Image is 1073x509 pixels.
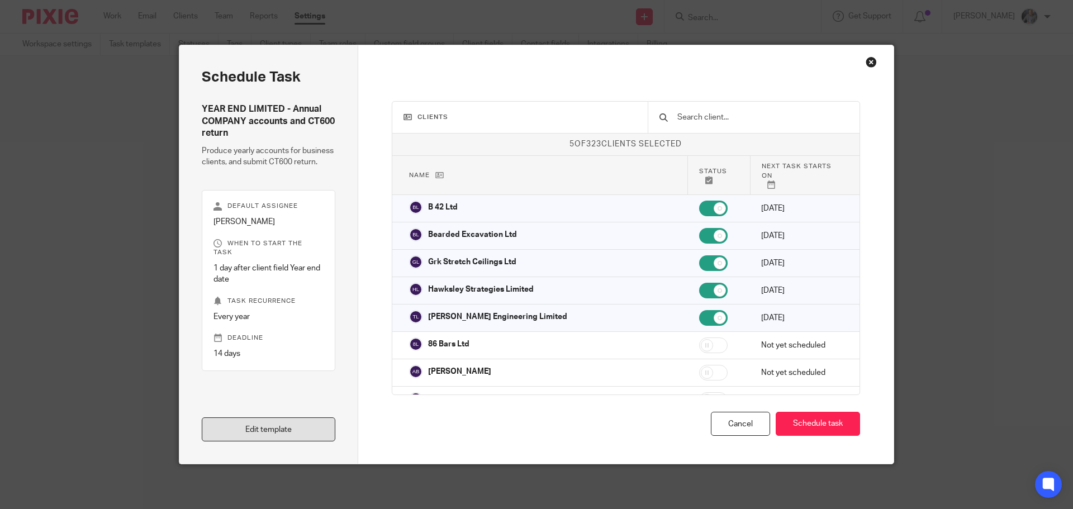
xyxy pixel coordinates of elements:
[776,412,860,436] button: Schedule task
[762,161,843,189] p: Next task starts on
[213,348,324,359] p: 14 days
[409,310,422,324] img: svg%3E
[213,311,324,322] p: Every year
[213,297,324,306] p: Task recurrence
[428,229,517,240] p: Bearded Excavation Ltd
[699,167,738,184] p: Status
[676,111,848,123] input: Search client...
[428,202,458,213] p: B 42 Ltd
[403,113,637,122] h3: Clients
[428,339,469,350] p: 86 Bars Ltd
[213,263,324,286] p: 1 day after client field Year end date
[409,228,422,241] img: svg%3E
[202,103,335,139] h4: YEAR END LIMITED - Annual COMPANY accounts and CT600 return
[761,312,843,324] p: [DATE]
[428,366,491,377] p: [PERSON_NAME]
[409,283,422,296] img: svg%3E
[569,140,575,148] span: 5
[586,140,601,148] span: 323
[202,145,335,168] p: Produce yearly accounts for business clients, and submit CT600 return.
[409,255,422,269] img: svg%3E
[409,365,422,378] img: svg%3E
[428,393,491,405] p: [PERSON_NAME]
[202,417,335,441] a: Edit template
[761,258,843,269] p: [DATE]
[213,334,324,342] p: Deadline
[213,202,324,211] p: Default assignee
[761,340,843,351] p: Not yet scheduled
[409,201,422,214] img: svg%3E
[761,367,843,378] p: Not yet scheduled
[409,392,422,406] img: svg%3E
[202,68,335,87] h2: Schedule task
[761,230,843,241] p: [DATE]
[711,412,770,436] div: Cancel
[213,216,324,227] p: [PERSON_NAME]
[761,203,843,214] p: [DATE]
[761,285,843,296] p: [DATE]
[428,311,567,322] p: [PERSON_NAME] Engineering Limited
[409,170,677,180] p: Name
[213,239,324,257] p: When to start the task
[866,56,877,68] div: Close this dialog window
[428,256,516,268] p: Grk Stretch Ceilings Ltd
[761,394,843,406] p: Not yet scheduled
[392,139,860,150] p: of clients selected
[428,284,534,295] p: Hawksley Strategies Limited
[409,337,422,351] img: svg%3E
